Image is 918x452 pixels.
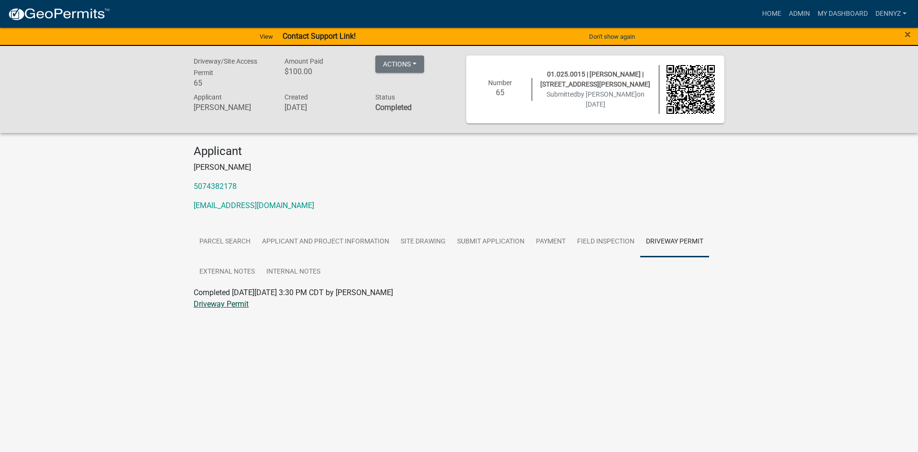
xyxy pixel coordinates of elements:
[194,201,314,210] a: [EMAIL_ADDRESS][DOMAIN_NAME]
[585,29,639,44] button: Don't show again
[194,257,261,287] a: External Notes
[476,88,525,97] h6: 65
[640,227,709,257] a: Driveway Permit
[194,103,270,112] h6: [PERSON_NAME]
[194,227,256,257] a: Parcel search
[905,28,911,41] span: ×
[577,90,637,98] span: by [PERSON_NAME]
[905,29,911,40] button: Close
[194,182,237,191] a: 5074382178
[667,65,715,114] img: QR code
[284,93,308,101] span: Created
[758,5,785,23] a: Home
[375,93,395,101] span: Status
[256,227,395,257] a: Applicant and Project Information
[571,227,640,257] a: Field Inspection
[194,93,222,101] span: Applicant
[194,78,270,88] h6: 65
[284,57,323,65] span: Amount Paid
[194,288,393,297] span: Completed [DATE][DATE] 3:30 PM CDT by [PERSON_NAME]
[546,90,645,108] span: Submitted on [DATE]
[540,70,650,88] span: 01.025.0015 | [PERSON_NAME] | [STREET_ADDRESS][PERSON_NAME]
[194,299,249,309] a: Driveway Permit
[451,227,530,257] a: Submit Application
[530,227,571,257] a: Payment
[488,79,512,87] span: Number
[194,144,724,158] h4: Applicant
[872,5,910,23] a: dennyz
[284,103,361,112] h6: [DATE]
[785,5,814,23] a: Admin
[814,5,872,23] a: My Dashboard
[375,55,424,73] button: Actions
[256,29,277,44] a: View
[261,257,326,287] a: Internal Notes
[194,57,257,77] span: Driveway/Site Access Permit
[395,227,451,257] a: Site Drawing
[194,162,724,173] p: [PERSON_NAME]
[283,32,356,41] strong: Contact Support Link!
[375,103,412,112] strong: Completed
[284,67,361,76] h6: $100.00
